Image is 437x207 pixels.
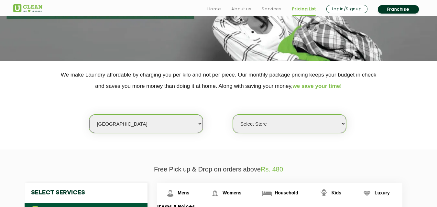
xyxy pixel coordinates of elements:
a: About us [231,5,251,13]
img: Kids [318,188,330,199]
p: We make Laundry affordable by charging you per kilo and not per piece. Our monthly package pricin... [13,69,424,92]
a: Franchise [378,5,419,14]
a: Login/Signup [326,5,367,13]
span: we save your time! [293,83,342,89]
a: Services [262,5,281,13]
p: Free Pick up & Drop on orders above [13,166,424,173]
span: Household [275,190,298,195]
img: Womens [209,188,221,199]
span: Luxury [375,190,390,195]
span: Mens [178,190,190,195]
span: Womens [223,190,241,195]
h4: Select Services [25,183,147,203]
span: Kids [332,190,341,195]
img: Mens [165,188,176,199]
a: Home [207,5,221,13]
span: Rs. 480 [261,166,283,173]
a: Pricing List [292,5,316,13]
img: Household [261,188,273,199]
img: UClean Laundry and Dry Cleaning [13,4,42,12]
img: Luxury [361,188,373,199]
